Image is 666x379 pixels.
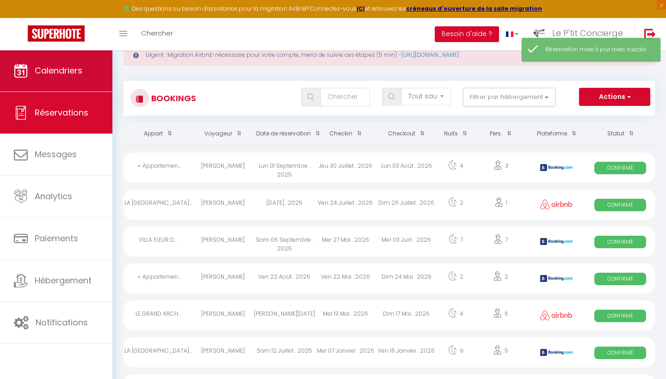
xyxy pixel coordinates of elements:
[586,122,655,145] th: Sort by status
[321,88,370,106] input: Chercher
[644,28,656,40] img: logout
[474,122,527,145] th: Sort by people
[35,190,72,202] span: Analytics
[463,88,555,106] button: Filtrer par hébergement
[35,275,92,286] span: Hébergement
[141,28,173,38] span: Chercher
[545,45,651,54] div: Réservation mise à jour avec succès
[406,5,542,12] a: créneaux d'ouverture de la salle migration
[437,122,474,145] th: Sort by nights
[254,122,315,145] th: Sort by booking date
[123,122,192,145] th: Sort by rentals
[527,122,586,145] th: Sort by channel
[7,4,35,31] button: Ouvrir le widget de chat LiveChat
[435,26,499,42] button: Besoin d'aide ?
[123,44,655,66] div: Urgent : Migration Airbnb nécessaire pour votre compte, merci de suivre ces étapes (5 min) -
[35,65,82,76] span: Calendriers
[35,148,77,160] span: Messages
[149,88,196,109] h3: Bookings
[36,317,88,328] span: Notifications
[532,26,546,40] img: ...
[35,107,88,118] span: Réservations
[579,88,650,106] button: Actions
[525,18,635,50] a: ... Le P'tit Concierge
[315,122,376,145] th: Sort by checkin
[357,5,365,12] a: ICI
[192,122,253,145] th: Sort by guest
[35,232,78,244] span: Paiements
[134,18,180,50] a: Chercher
[28,25,85,42] img: Super Booking
[376,122,437,145] th: Sort by checkout
[401,51,459,59] a: [URL][DOMAIN_NAME]
[552,27,623,39] span: Le P'tit Concierge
